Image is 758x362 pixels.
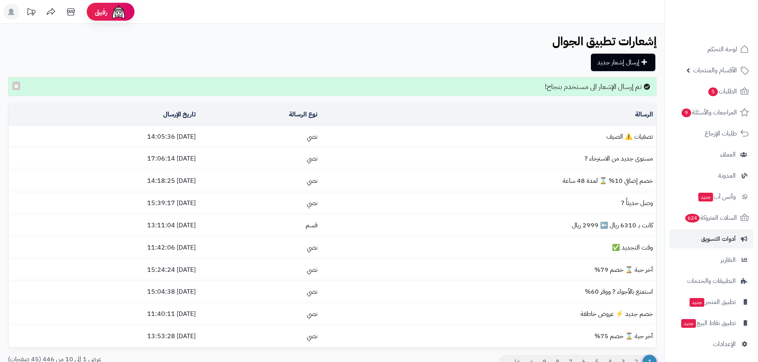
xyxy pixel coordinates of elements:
td: نصي [199,126,320,148]
a: أدوات التسويق [670,229,753,248]
a: آخر حبة ⌛ خصم 79% [594,265,653,275]
b: إشعارات تطبيق الجوال [552,32,657,50]
a: الإعدادات [670,335,753,354]
a: وصل حديثاً ? [621,198,653,208]
span: السلات المتروكة [684,212,737,223]
td: [DATE] 14:05:36 [8,126,199,148]
span: أدوات التسويق [701,233,736,244]
span: جديد [681,319,696,328]
a: تطبيق المتجرجديد [670,292,753,312]
td: نصي [199,303,320,325]
td: نصي [199,237,320,259]
span: جديد [698,193,713,201]
a: الطلبات5 [670,82,753,101]
span: المدونة [718,170,736,181]
span: 624 [685,214,700,223]
span: العملاء [720,149,736,160]
span: الطلبات [707,86,737,97]
span: التقارير [721,254,736,265]
td: نصي [199,259,320,281]
a: وآتس آبجديد [670,187,753,206]
span: المراجعات والأسئلة [681,107,737,118]
span: الإعدادات [713,339,736,350]
a: التطبيقات والخدمات [670,271,753,290]
a: الرسالة [635,110,653,119]
a: تطبيق نقاط البيعجديد [670,314,753,333]
span: الأقسام والمنتجات [693,65,737,76]
a: طلبات الإرجاع [670,124,753,143]
td: نصي [199,170,320,192]
a: استمتع بالأجواء ? ووفر 60% [585,287,653,296]
td: [DATE] 11:42:06 [8,237,199,259]
a: المدونة [670,166,753,185]
a: كانت بـ 6310 ريال ⬅️ 2999 ريال [572,221,653,230]
a: التقارير [670,250,753,269]
td: نصي [199,192,320,214]
a: آخر حبة ⌛ خصم 75% [594,331,653,341]
td: نصي [199,325,320,347]
a: تاريخ الإرسال [163,110,196,119]
td: [DATE] 13:53:28 [8,325,199,347]
td: [DATE] 17:06:14 [8,148,199,170]
img: ai-face.png [111,4,127,20]
button: × [12,81,20,90]
span: طلبات الإرجاع [705,128,737,139]
span: التطبيقات والخدمات [687,275,736,287]
div: تم إرسال الإشعار الى مستخدم بنجاح! [8,77,657,96]
td: نصي [199,148,320,170]
span: لوحة التحكم [707,44,737,55]
a: السلات المتروكة624 [670,208,753,227]
a: مستوى جديد من الاسترخاء ? [585,154,653,163]
td: قسم [199,215,320,236]
a: خصم إضافي 10% ⌛ لمدة 48 ساعة [563,176,653,186]
a: وقت التجديد ✅ [612,243,653,252]
a: نوع الرسالة [289,110,318,119]
span: رفيق [95,7,107,17]
td: [DATE] 15:39:17 [8,192,199,214]
td: [DATE] 15:04:38 [8,281,199,303]
a: إرسال إشعار جديد [591,54,655,71]
a: تصفيات ⚠️ الصيف [606,132,653,141]
td: نصي [199,281,320,303]
td: [DATE] 14:18:25 [8,170,199,192]
a: خصم جديد ⚡ عروض خاطفة [581,309,653,319]
td: [DATE] 11:40:11 [8,303,199,325]
td: [DATE] 13:11:04 [8,215,199,236]
a: لوحة التحكم [670,40,753,59]
span: تطبيق المتجر [689,296,736,308]
a: العملاء [670,145,753,164]
span: جديد [690,298,704,307]
span: تطبيق نقاط البيع [680,317,736,329]
span: 5 [708,87,718,96]
span: وآتس آب [698,191,736,202]
span: 9 [682,108,691,117]
a: تحديثات المنصة [21,4,41,22]
td: [DATE] 15:24:24 [8,259,199,281]
a: المراجعات والأسئلة9 [670,103,753,122]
